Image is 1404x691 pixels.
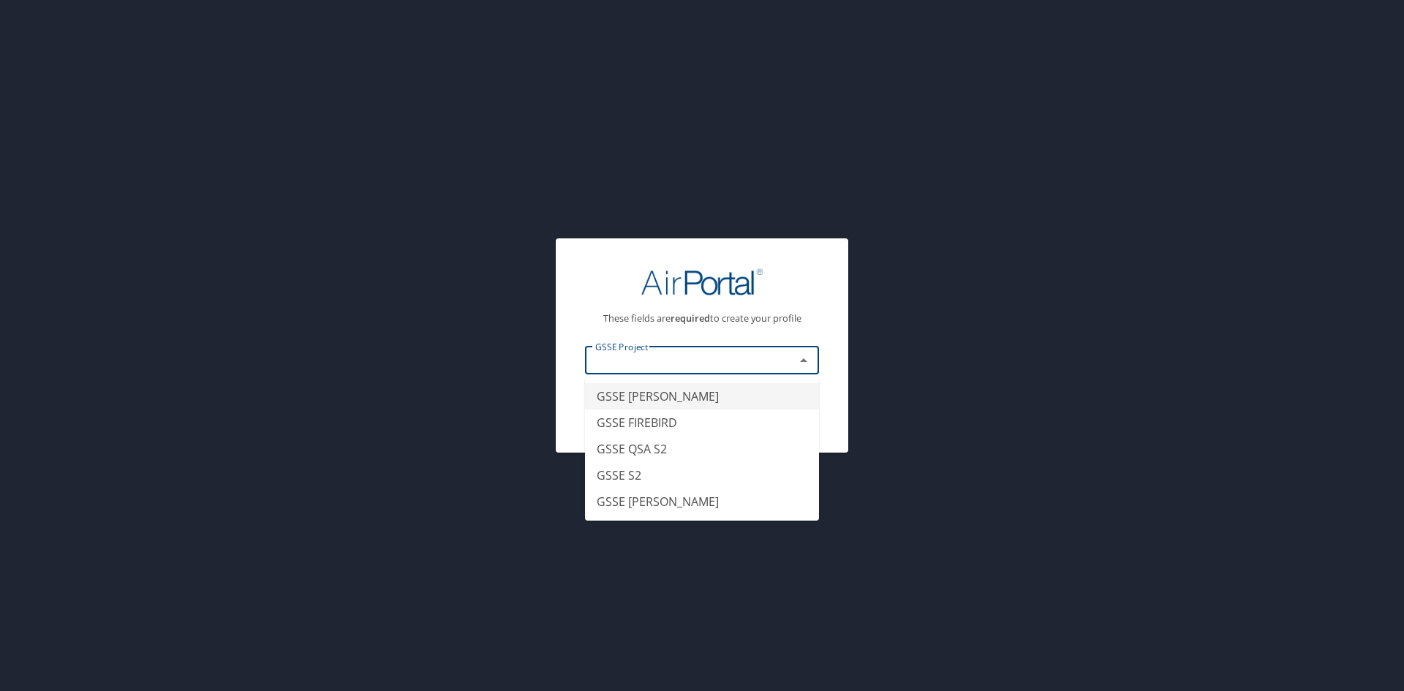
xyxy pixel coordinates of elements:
[585,462,819,488] li: GSSE S2
[585,314,819,323] p: These fields are to create your profile
[585,383,819,409] li: GSSE [PERSON_NAME]
[641,268,763,296] img: AirPortal Logo
[671,311,710,325] strong: required
[585,409,819,436] li: GSSE FIREBIRD
[585,436,819,462] li: GSSE QSA S2
[585,488,819,515] li: GSSE [PERSON_NAME]
[793,350,814,371] button: Close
